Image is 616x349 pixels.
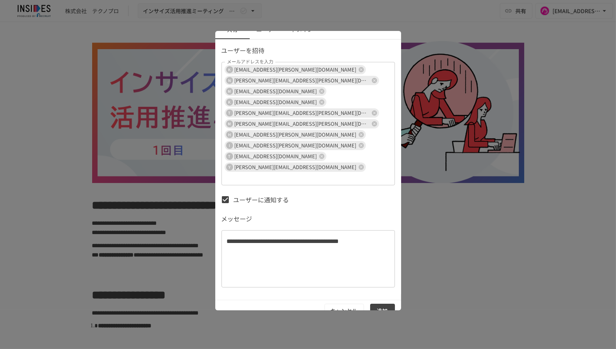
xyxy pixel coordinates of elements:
div: N[PERSON_NAME][EMAIL_ADDRESS][PERSON_NAME][DOMAIN_NAME] [225,76,379,85]
div: M [226,88,233,95]
div: T[PERSON_NAME][EMAIL_ADDRESS][PERSON_NAME][DOMAIN_NAME] [225,108,379,118]
p: ユーザーを招待 [221,46,395,56]
div: K[EMAIL_ADDRESS][DOMAIN_NAME] [225,98,326,107]
div: H [226,131,233,138]
div: K[EMAIL_ADDRESS][PERSON_NAME][DOMAIN_NAME] [225,65,366,74]
div: K [226,66,233,73]
label: メールアドレスを入力 [227,58,273,65]
div: H[EMAIL_ADDRESS][PERSON_NAME][DOMAIN_NAME] [225,130,366,139]
div: T [226,109,233,116]
div: M[EMAIL_ADDRESS][DOMAIN_NAME] [225,87,326,96]
span: [PERSON_NAME][EMAIL_ADDRESS][PERSON_NAME][DOMAIN_NAME] [232,108,373,117]
span: [EMAIL_ADDRESS][DOMAIN_NAME] [232,87,320,96]
div: Y [226,164,233,171]
span: [PERSON_NAME][EMAIL_ADDRESS][DOMAIN_NAME] [232,163,360,171]
button: 追加 [370,304,395,318]
span: [PERSON_NAME][EMAIL_ADDRESS][PERSON_NAME][DOMAIN_NAME] [232,76,373,85]
span: [EMAIL_ADDRESS][DOMAIN_NAME] [232,152,320,161]
span: ユーザーに通知する [233,195,289,205]
div: T[EMAIL_ADDRESS][DOMAIN_NAME] [225,152,326,161]
div: M [226,120,233,127]
span: [EMAIL_ADDRESS][PERSON_NAME][DOMAIN_NAME] [232,130,360,139]
span: [PERSON_NAME][EMAIL_ADDRESS][PERSON_NAME][DOMAIN_NAME] [232,119,373,128]
span: [EMAIL_ADDRESS][PERSON_NAME][DOMAIN_NAME] [232,65,360,74]
div: K [226,99,233,106]
span: [EMAIL_ADDRESS][PERSON_NAME][DOMAIN_NAME] [232,141,360,150]
div: I [226,142,233,149]
div: I[EMAIL_ADDRESS][PERSON_NAME][DOMAIN_NAME] [225,141,366,150]
div: T [226,153,233,160]
span: [EMAIL_ADDRESS][DOMAIN_NAME] [232,98,320,106]
div: Y[PERSON_NAME][EMAIL_ADDRESS][DOMAIN_NAME] [225,163,366,172]
p: メッセージ [221,214,395,224]
div: M[PERSON_NAME][EMAIL_ADDRESS][PERSON_NAME][DOMAIN_NAME] [225,119,379,128]
div: N [226,77,233,84]
button: キャンセル [324,304,364,318]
